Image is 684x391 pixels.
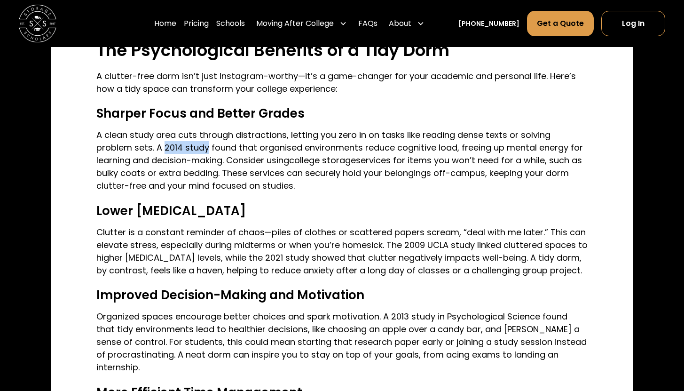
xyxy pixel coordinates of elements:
[256,18,334,29] div: Moving After College
[96,128,588,192] p: A clean study area cuts through distractions, letting you zero in on tasks like reading dense tex...
[96,226,588,277] p: Clutter is a constant reminder of chaos—piles of clothes or scattered papers scream, “deal with m...
[19,5,56,42] a: home
[358,10,377,37] a: FAQs
[216,10,245,37] a: Schools
[458,19,519,29] a: [PHONE_NUMBER]
[289,154,356,166] a: college storage
[527,11,594,36] a: Get a Quote
[96,310,588,374] p: Organized spaces encourage better choices and spark motivation. A 2013 study in Psychological Sci...
[96,38,449,62] strong: The Psychological Benefits of a Tidy Dorm
[385,10,428,37] div: About
[96,70,588,95] p: A clutter-free dorm isn’t just Instagram-worthy—it’s a game-changer for your academic and persona...
[154,10,176,37] a: Home
[96,287,364,303] strong: Improved Decision-Making and Motivation
[389,18,411,29] div: About
[601,11,665,36] a: Log In
[252,10,351,37] div: Moving After College
[19,5,56,42] img: Storage Scholars main logo
[96,202,246,219] strong: Lower [MEDICAL_DATA]
[184,10,209,37] a: Pricing
[96,105,305,122] strong: Sharper Focus and Better Grades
